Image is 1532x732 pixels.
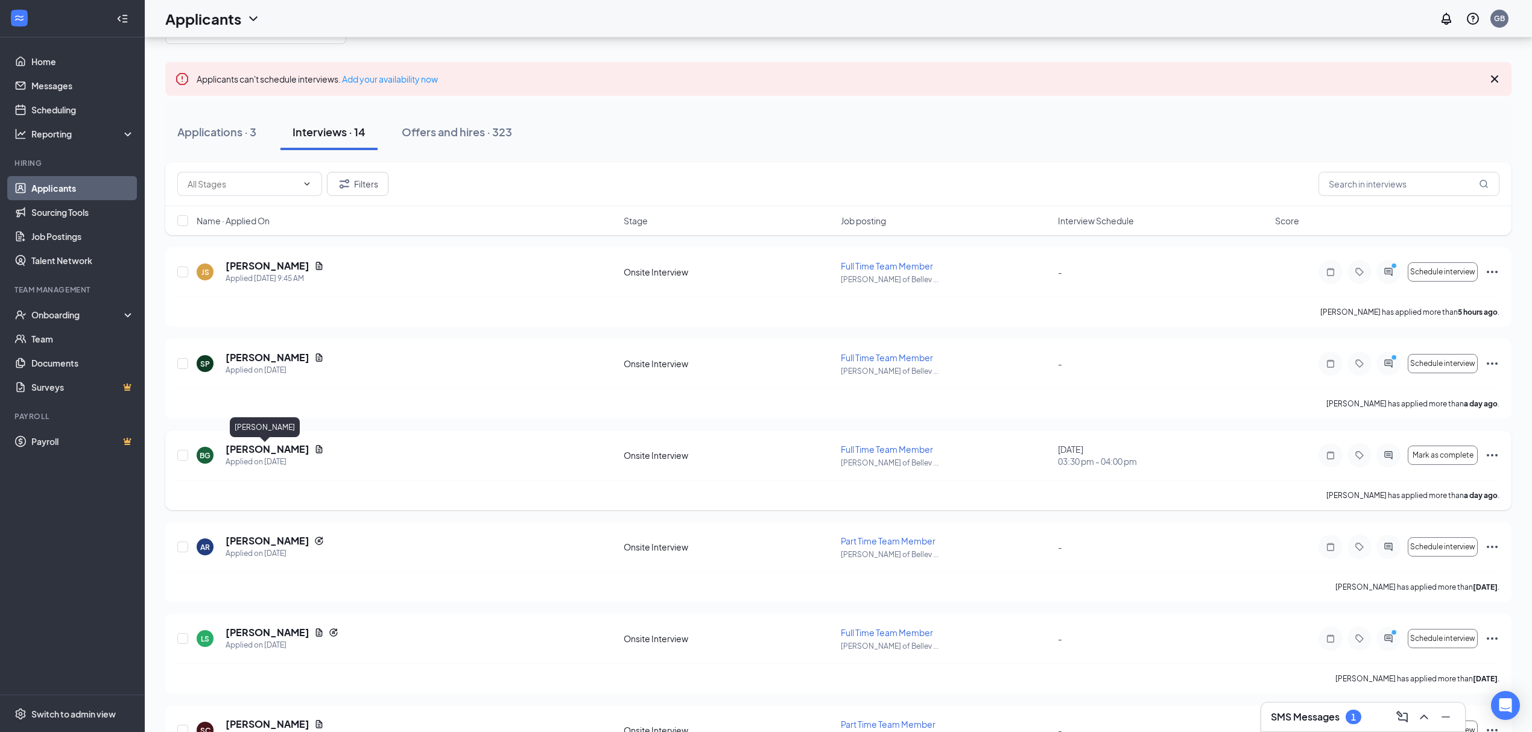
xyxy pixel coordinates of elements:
span: Full Time Team Member [841,627,933,638]
span: Part Time Team Member [841,535,935,546]
svg: Tag [1352,359,1367,368]
svg: Note [1323,359,1338,368]
span: Schedule interview [1410,268,1475,276]
svg: Tag [1352,450,1367,460]
h5: [PERSON_NAME] [226,626,309,639]
svg: Ellipses [1485,540,1499,554]
div: SP [200,359,210,369]
svg: ActiveChat [1381,634,1396,643]
svg: ChevronDown [302,179,312,189]
span: Mark as complete [1413,451,1473,459]
div: Applications · 3 [177,124,256,139]
svg: UserCheck [14,309,27,321]
svg: MagnifyingGlass [1479,179,1489,189]
svg: QuestionInfo [1466,11,1480,26]
div: Applied on [DATE] [226,547,324,560]
div: Onsite Interview [624,541,834,553]
button: Minimize [1436,707,1455,727]
p: [PERSON_NAME] of Bellev ... [841,274,1051,285]
span: Stage [624,215,648,227]
button: ComposeMessage [1393,707,1412,727]
button: Schedule interview [1408,354,1478,373]
button: Mark as complete [1408,446,1478,465]
svg: Filter [337,177,352,191]
div: Reporting [31,128,135,140]
svg: ComposeMessage [1395,710,1410,724]
div: Onsite Interview [624,633,834,645]
svg: Note [1323,450,1338,460]
b: a day ago [1464,399,1498,408]
svg: PrimaryDot [1388,354,1403,364]
svg: Reapply [314,536,324,546]
a: Messages [31,74,135,98]
svg: Note [1323,267,1338,277]
svg: ActiveChat [1381,359,1396,368]
input: Search in interviews [1318,172,1499,196]
p: [PERSON_NAME] has applied more than . [1320,307,1499,317]
p: [PERSON_NAME] of Bellev ... [841,366,1051,376]
svg: Ellipses [1485,448,1499,462]
div: JS [201,267,209,277]
div: Interviews · 14 [293,124,366,139]
h1: Applicants [165,8,241,29]
span: Schedule interview [1410,359,1475,368]
svg: Reapply [329,628,338,637]
span: Job posting [841,215,886,227]
div: Applied on [DATE] [226,456,324,468]
p: [PERSON_NAME] has applied more than . [1335,674,1499,684]
div: Onsite Interview [624,449,834,461]
button: Schedule interview [1408,262,1478,282]
a: SurveysCrown [31,375,135,399]
svg: ChevronDown [246,11,261,26]
a: Scheduling [31,98,135,122]
div: Applied on [DATE] [226,639,338,651]
a: Sourcing Tools [31,200,135,224]
span: Applicants can't schedule interviews. [197,74,438,84]
div: 1 [1351,712,1356,722]
div: GB [1494,13,1505,24]
b: 5 hours ago [1458,308,1498,317]
h5: [PERSON_NAME] [226,351,309,364]
svg: Analysis [14,128,27,140]
svg: ActiveChat [1381,542,1396,552]
p: [PERSON_NAME] of Bellev ... [841,641,1051,651]
p: [PERSON_NAME] of Bellev ... [841,458,1051,468]
svg: Collapse [116,13,128,25]
a: Job Postings [31,224,135,248]
svg: Notifications [1439,11,1454,26]
svg: WorkstreamLogo [13,12,25,24]
a: Team [31,327,135,351]
div: Onsite Interview [624,358,834,370]
div: Open Intercom Messenger [1491,691,1520,720]
span: Score [1275,215,1299,227]
svg: Cross [1487,72,1502,86]
svg: Note [1323,634,1338,643]
div: [PERSON_NAME] [230,417,300,437]
p: [PERSON_NAME] has applied more than . [1326,490,1499,500]
span: Part Time Team Member [841,719,935,730]
h5: [PERSON_NAME] [226,443,309,456]
span: Full Time Team Member [841,260,933,271]
div: Onboarding [31,309,124,321]
span: 03:30 pm - 04:00 pm [1058,455,1268,467]
div: Applied on [DATE] [226,364,324,376]
a: PayrollCrown [31,429,135,453]
div: Applied [DATE] 9:45 AM [226,273,324,285]
a: Home [31,49,135,74]
svg: Document [314,353,324,362]
p: [PERSON_NAME] has applied more than . [1335,582,1499,592]
span: Full Time Team Member [841,352,933,363]
div: AR [200,542,210,552]
div: Offers and hires · 323 [402,124,512,139]
svg: ActiveChat [1381,267,1396,277]
a: Applicants [31,176,135,200]
div: Switch to admin view [31,708,116,720]
svg: PrimaryDot [1388,262,1403,272]
h5: [PERSON_NAME] [226,534,309,547]
div: LS [201,634,209,644]
svg: Minimize [1439,710,1453,724]
button: Schedule interview [1408,537,1478,557]
svg: ChevronUp [1417,710,1431,724]
svg: Tag [1352,542,1367,552]
b: [DATE] [1473,582,1498,592]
